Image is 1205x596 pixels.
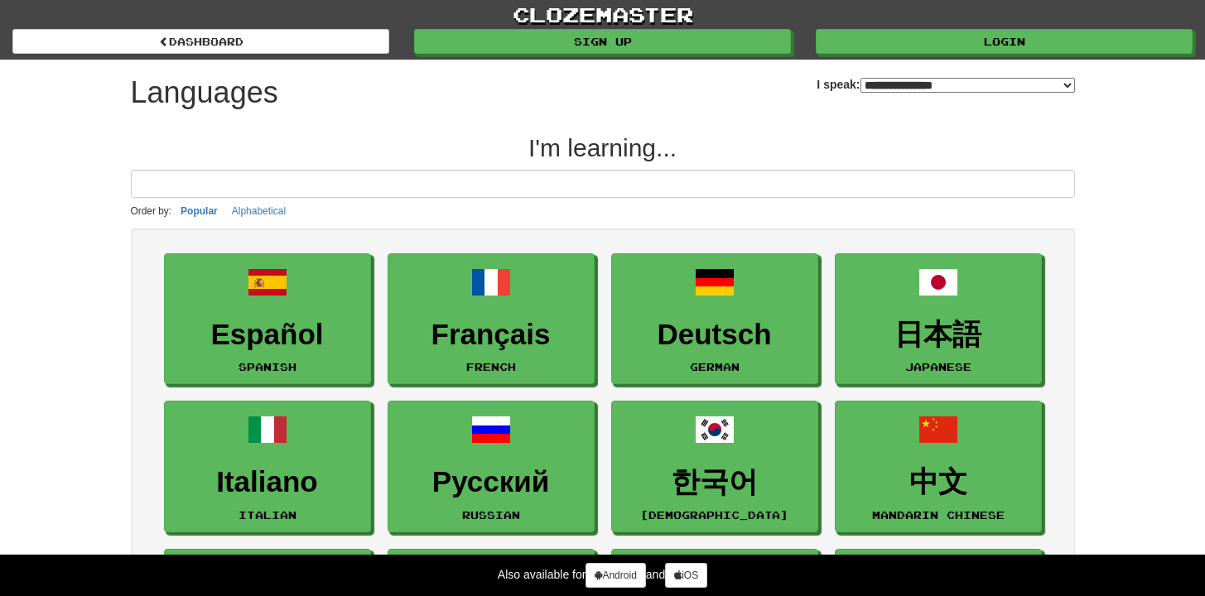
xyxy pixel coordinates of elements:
h3: 中文 [844,466,1033,498]
h3: 한국어 [620,466,809,498]
label: I speak: [817,76,1074,93]
small: Spanish [239,361,296,372]
button: Popular [176,202,223,220]
a: РусскийRussian [388,401,595,532]
small: Russian [462,509,520,521]
a: FrançaisFrench [388,253,595,385]
a: Login [816,29,1193,54]
small: French [466,361,516,372]
h3: Deutsch [620,319,809,351]
h3: Français [397,319,586,351]
h3: Italiano [173,466,362,498]
a: iOS [665,563,707,588]
button: Alphabetical [227,202,291,220]
h1: Languages [131,76,278,109]
a: 中文Mandarin Chinese [835,401,1042,532]
small: [DEMOGRAPHIC_DATA] [640,509,788,521]
small: Japanese [905,361,971,372]
a: dashboard [12,29,389,54]
a: EspañolSpanish [164,253,371,385]
select: I speak: [860,78,1075,93]
a: Sign up [414,29,791,54]
a: Android [586,563,645,588]
a: ItalianoItalian [164,401,371,532]
h3: Русский [397,466,586,498]
a: 日本語Japanese [835,253,1042,385]
small: Mandarin Chinese [872,509,1005,521]
a: DeutschGerman [611,253,818,385]
h3: 日本語 [844,319,1033,351]
small: German [690,361,740,372]
small: Order by: [131,205,172,217]
h2: I'm learning... [131,134,1075,161]
a: 한국어[DEMOGRAPHIC_DATA] [611,401,818,532]
small: Italian [239,509,296,521]
h3: Español [173,319,362,351]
